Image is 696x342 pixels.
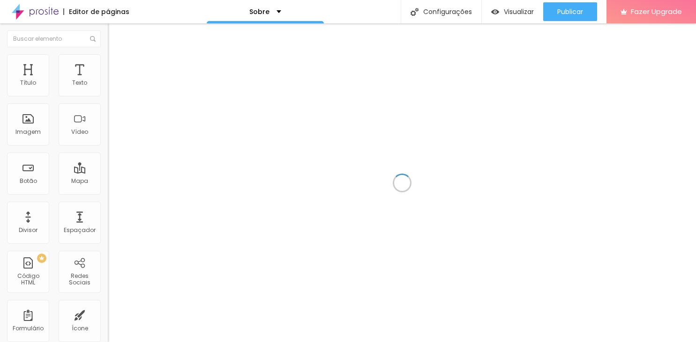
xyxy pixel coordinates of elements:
[72,80,87,86] div: Texto
[19,227,37,233] div: Divisor
[71,178,88,184] div: Mapa
[15,129,41,135] div: Imagem
[491,8,499,16] img: view-1.svg
[13,325,44,332] div: Formulário
[64,227,96,233] div: Espaçador
[9,273,46,286] div: Código HTML
[71,129,88,135] div: Vídeo
[61,273,98,286] div: Redes Sociais
[249,8,269,15] p: Sobre
[557,8,583,15] span: Publicar
[504,8,534,15] span: Visualizar
[482,2,543,21] button: Visualizar
[20,80,36,86] div: Título
[7,30,101,47] input: Buscar elemento
[63,8,129,15] div: Editor de páginas
[631,7,682,15] span: Fazer Upgrade
[411,8,419,16] img: Icone
[20,178,37,184] div: Botão
[543,2,597,21] button: Publicar
[72,325,88,332] div: Ícone
[90,36,96,42] img: Icone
